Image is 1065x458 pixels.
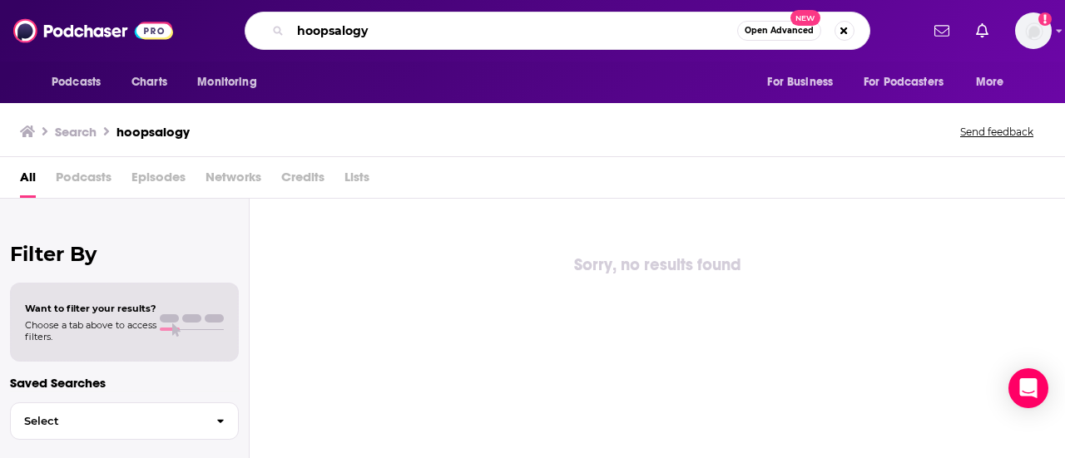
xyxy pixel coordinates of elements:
span: Logged in as jillsiegel [1015,12,1052,49]
button: Show profile menu [1015,12,1052,49]
img: Podchaser - Follow, Share and Rate Podcasts [13,15,173,47]
span: Lists [344,164,369,198]
span: Charts [131,71,167,94]
span: Select [11,416,203,426]
div: Open Intercom Messenger [1008,368,1048,408]
span: Monitoring [197,71,256,94]
h3: Search [55,124,97,140]
span: For Business [767,71,833,94]
span: Want to filter your results? [25,303,156,314]
button: open menu [755,66,854,98]
button: open menu [853,66,968,98]
input: Search podcasts, credits, & more... [290,17,737,44]
button: open menu [40,66,122,98]
span: Episodes [131,164,186,198]
a: Show notifications dropdown [928,17,956,45]
a: Show notifications dropdown [969,17,995,45]
span: New [790,10,820,26]
span: For Podcasters [864,71,944,94]
div: Search podcasts, credits, & more... [245,12,870,50]
span: Choose a tab above to access filters. [25,319,156,342]
p: Saved Searches [10,375,239,391]
svg: Add a profile image [1038,12,1052,26]
button: open menu [964,66,1025,98]
span: Podcasts [52,71,101,94]
button: Select [10,402,239,440]
span: More [976,71,1004,94]
a: All [20,164,36,198]
h3: hoopsalogy [116,124,190,140]
span: Credits [281,164,324,198]
h2: Filter By [10,242,239,266]
button: Send feedback [955,125,1038,139]
span: Networks [206,164,261,198]
a: Charts [121,66,177,98]
div: Sorry, no results found [250,252,1065,278]
button: Open AdvancedNew [737,21,821,41]
button: open menu [186,66,278,98]
span: Podcasts [56,164,111,198]
img: User Profile [1015,12,1052,49]
span: Open Advanced [745,27,814,35]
